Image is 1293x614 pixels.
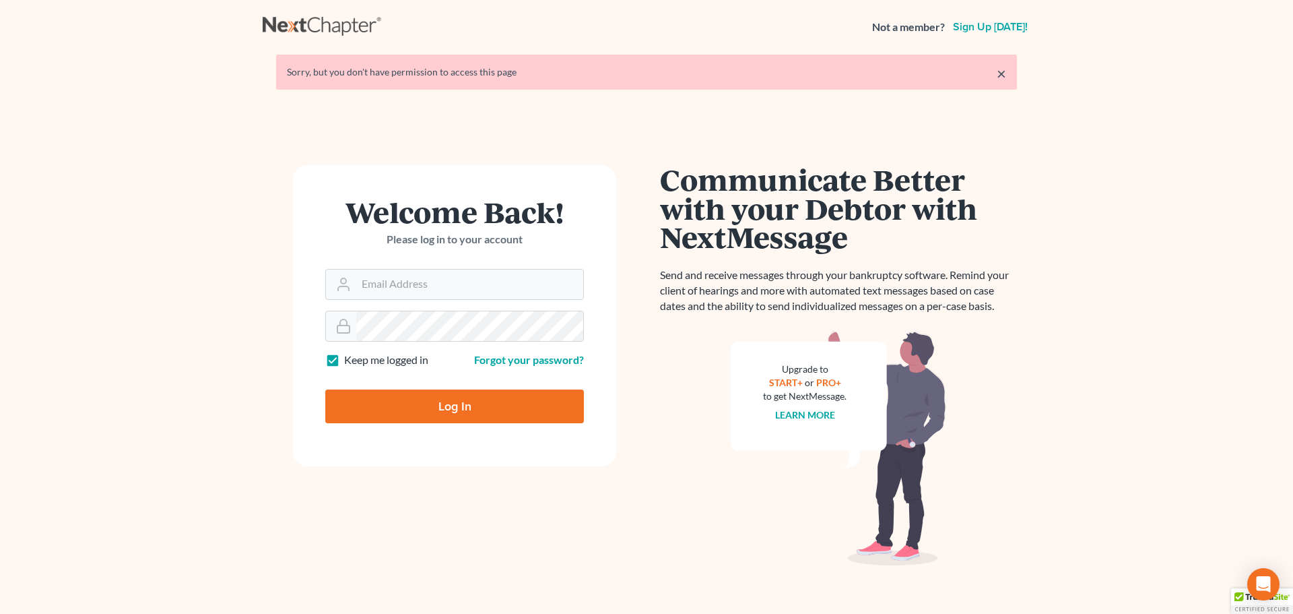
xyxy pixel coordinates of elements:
p: Send and receive messages through your bankruptcy software. Remind your client of hearings and mo... [660,268,1017,314]
a: Forgot your password? [474,353,584,366]
span: or [805,377,814,388]
a: PRO+ [816,377,841,388]
div: Upgrade to [763,363,847,376]
a: × [997,65,1006,82]
h1: Welcome Back! [325,197,584,226]
input: Log In [325,390,584,423]
div: Sorry, but you don't have permission to access this page [287,65,1006,79]
div: Open Intercom Messenger [1247,568,1280,601]
img: nextmessage_bg-59042aed3d76b12b5cd301f8e5b87938c9018125f34e5fa2b7a6b67550977c72.svg [731,330,946,566]
input: Email Address [356,270,583,299]
a: Learn more [775,409,835,421]
p: Please log in to your account [325,232,584,247]
a: Sign up [DATE]! [950,22,1030,32]
div: TrustedSite Certified [1231,588,1293,614]
strong: Not a member? [872,20,945,35]
div: to get NextMessage. [763,390,847,403]
a: START+ [769,377,803,388]
label: Keep me logged in [344,352,428,368]
h1: Communicate Better with your Debtor with NextMessage [660,165,1017,251]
